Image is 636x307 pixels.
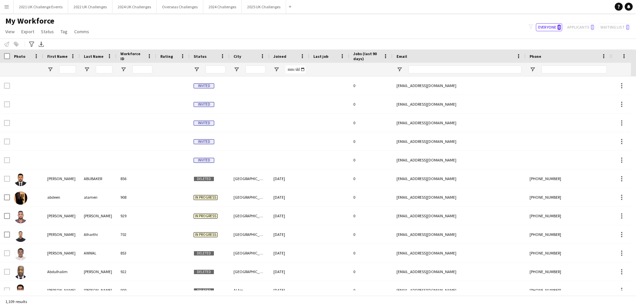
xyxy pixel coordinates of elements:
[526,207,611,225] div: [PHONE_NUMBER]
[245,65,265,73] input: City Filter Input
[530,66,536,72] button: Open Filter Menu
[61,29,68,35] span: Tag
[536,23,562,31] button: Everyone0
[120,66,126,72] button: Open Filter Menu
[269,207,309,225] div: [DATE]
[84,66,90,72] button: Open Filter Menu
[72,27,92,36] a: Comms
[194,54,207,59] span: Status
[397,66,402,72] button: Open Filter Menu
[80,207,116,225] div: [PERSON_NAME]
[160,54,173,59] span: Rating
[230,262,269,281] div: [GEOGRAPHIC_DATA]
[393,244,526,262] div: [EMAIL_ADDRESS][DOMAIN_NAME]
[80,169,116,188] div: ABUBAKER
[116,207,156,225] div: 929
[393,207,526,225] div: [EMAIL_ADDRESS][DOMAIN_NAME]
[4,120,10,126] input: Row Selection is disabled for this row (unchecked)
[230,188,269,206] div: [GEOGRAPHIC_DATA]
[47,66,53,72] button: Open Filter Menu
[80,262,116,281] div: [PERSON_NAME]
[194,176,214,181] span: Deleted
[80,281,116,299] div: [PERSON_NAME]
[230,225,269,244] div: [GEOGRAPHIC_DATA]
[116,225,156,244] div: 702
[349,169,393,188] div: 0
[96,65,112,73] input: Last Name Filter Input
[530,54,541,59] span: Phone
[37,40,45,48] app-action-btn: Export XLSX
[269,169,309,188] div: [DATE]
[353,51,381,61] span: Jobs (last 90 days)
[393,95,526,113] div: [EMAIL_ADDRESS][DOMAIN_NAME]
[273,66,279,72] button: Open Filter Menu
[393,225,526,244] div: [EMAIL_ADDRESS][DOMAIN_NAME]
[393,151,526,169] div: [EMAIL_ADDRESS][DOMAIN_NAME]
[4,287,10,293] input: Row Selection is disabled for this row (unchecked)
[14,54,25,59] span: Photo
[349,188,393,206] div: 0
[14,210,27,223] img: Abdul Kareem Mohammed
[194,269,214,274] span: Deleted
[349,262,393,281] div: 0
[80,244,116,262] div: AWWAL
[313,54,328,59] span: Last job
[269,262,309,281] div: [DATE]
[43,207,80,225] div: [PERSON_NAME]
[194,158,214,163] span: Invited
[80,188,116,206] div: alamen
[542,65,607,73] input: Phone Filter Input
[38,27,57,36] a: Status
[4,139,10,145] input: Row Selection is disabled for this row (unchecked)
[43,188,80,206] div: abdeen
[349,114,393,132] div: 0
[230,207,269,225] div: [GEOGRAPHIC_DATA]
[194,121,214,126] span: Invited
[4,157,10,163] input: Row Selection is disabled for this row (unchecked)
[19,27,37,36] a: Export
[206,65,226,73] input: Status Filter Input
[526,188,611,206] div: [PHONE_NUMBER]
[4,250,10,256] input: Row Selection is disabled for this row (unchecked)
[393,114,526,132] div: [EMAIL_ADDRESS][DOMAIN_NAME]
[4,83,10,89] input: Row Selection is disabled for this row (unchecked)
[74,29,89,35] span: Comms
[14,247,27,260] img: ABDULAZIZ AWWAL
[80,225,116,244] div: Alharthi
[68,0,112,13] button: 2022 UK Challenges
[43,281,80,299] div: [PERSON_NAME]
[14,173,27,186] img: ABDALLA ABUBAKER
[3,27,17,36] a: View
[526,225,611,244] div: [PHONE_NUMBER]
[14,284,27,298] img: Abdullah Mirzamuddin
[349,76,393,95] div: 0
[14,229,27,242] img: Abdulaziz Alharthi
[194,251,214,256] span: Deleted
[234,54,241,59] span: City
[397,54,407,59] span: Email
[273,54,286,59] span: Joined
[557,25,561,30] span: 0
[194,195,218,200] span: In progress
[43,169,80,188] div: [PERSON_NAME]
[393,262,526,281] div: [EMAIL_ADDRESS][DOMAIN_NAME]
[116,281,156,299] div: 909
[526,244,611,262] div: [PHONE_NUMBER]
[526,281,611,299] div: [PHONE_NUMBER]
[120,51,144,61] span: Workforce ID
[112,0,157,13] button: 2024 UK Challenges
[5,16,54,26] span: My Workforce
[28,40,36,48] app-action-btn: Advanced filters
[157,0,203,13] button: Overseas Challenges
[43,262,80,281] div: Abdulhalim
[47,54,68,59] span: First Name
[43,225,80,244] div: [PERSON_NAME]
[230,169,269,188] div: [GEOGRAPHIC_DATA]
[526,262,611,281] div: [PHONE_NUMBER]
[349,244,393,262] div: 0
[4,269,10,275] input: Row Selection is disabled for this row (unchecked)
[269,225,309,244] div: [DATE]
[349,132,393,151] div: 0
[5,29,15,35] span: View
[132,65,152,73] input: Workforce ID Filter Input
